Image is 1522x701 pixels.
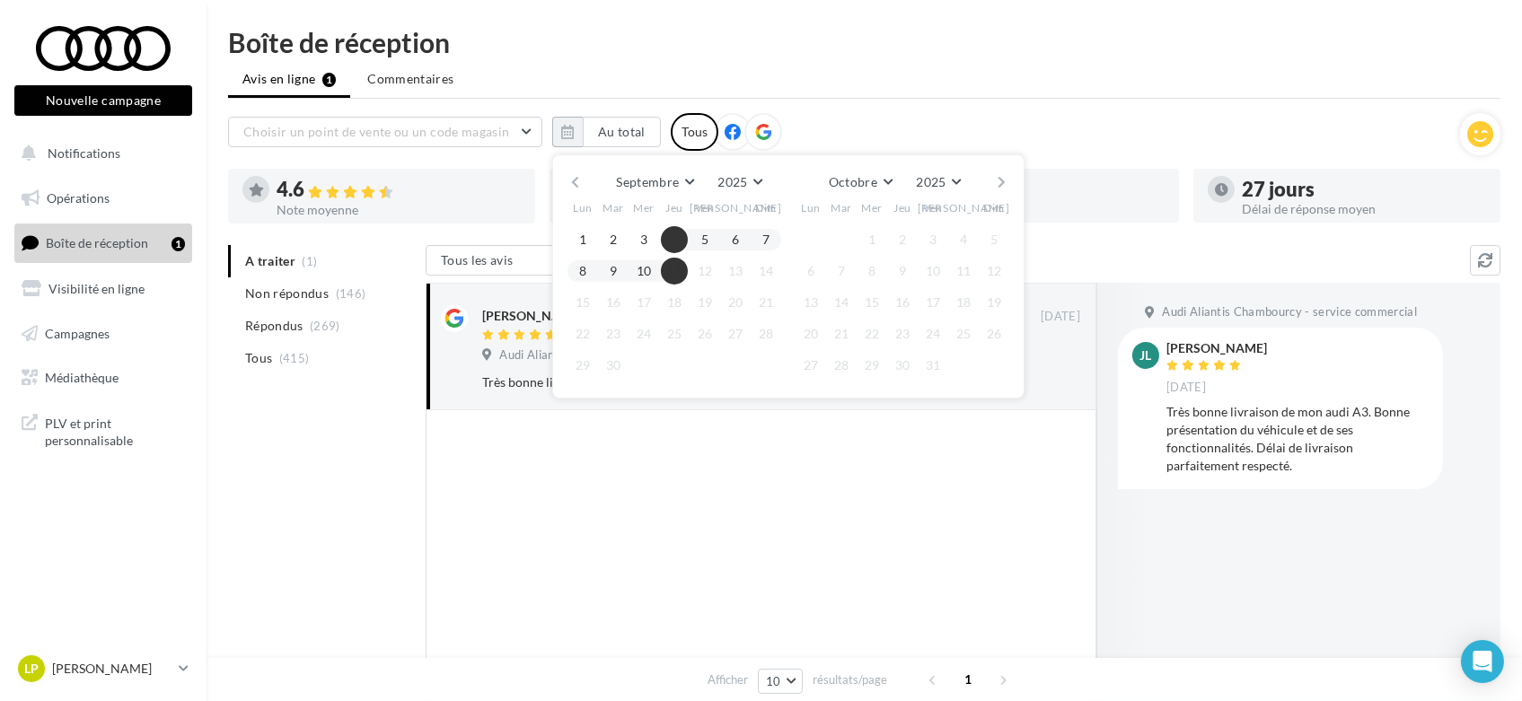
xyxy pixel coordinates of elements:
[245,349,272,367] span: Tous
[630,320,657,347] button: 24
[981,320,1007,347] button: 26
[11,359,196,397] a: Médiathèque
[552,117,661,147] button: Au total
[47,190,110,206] span: Opérations
[11,315,196,353] a: Campagnes
[11,223,196,262] a: Boîte de réception1
[482,307,583,325] div: [PERSON_NAME]
[228,29,1500,56] div: Boîte de réception
[277,180,521,200] div: 4.6
[919,258,946,285] button: 10
[616,174,679,189] span: Septembre
[797,352,824,379] button: 27
[722,258,749,285] button: 13
[858,320,885,347] button: 22
[858,352,885,379] button: 29
[482,373,963,391] div: Très bonne livraison de mon audi A3. Bonne présentation du véhicule et de ses fonctionnalités. Dé...
[14,652,192,686] a: LP [PERSON_NAME]
[831,200,852,215] span: Mar
[603,200,624,215] span: Mar
[630,258,657,285] button: 10
[11,135,189,172] button: Notifications
[277,204,521,216] div: Note moyenne
[889,352,916,379] button: 30
[797,258,824,285] button: 6
[441,252,514,267] span: Tous les avis
[426,245,605,276] button: Tous les avis
[600,289,627,316] button: 16
[950,320,977,347] button: 25
[797,320,824,347] button: 20
[24,660,39,678] span: LP
[661,289,688,316] button: 18
[920,180,1165,199] div: 65 %
[717,174,747,189] span: 2025
[1242,180,1486,199] div: 27 jours
[752,258,779,285] button: 14
[583,117,661,147] button: Au total
[46,235,148,250] span: Boîte de réception
[52,660,172,678] p: [PERSON_NAME]
[950,226,977,253] button: 4
[600,352,627,379] button: 30
[600,226,627,253] button: 2
[499,347,754,364] span: Audi Aliantis Chambourcy - service commercial
[172,237,185,251] div: 1
[858,289,885,316] button: 15
[569,352,596,379] button: 29
[661,320,688,347] button: 25
[919,352,946,379] button: 31
[918,200,1010,215] span: [PERSON_NAME]
[919,226,946,253] button: 3
[1140,346,1152,364] span: Jl
[829,174,877,189] span: Octobre
[228,117,542,147] button: Choisir un point de vente ou un code magasin
[708,671,748,688] span: Afficher
[45,370,119,385] span: Médiathèque
[671,113,718,151] div: Tous
[336,286,366,301] span: (146)
[45,325,110,340] span: Campagnes
[861,200,883,215] span: Mer
[48,281,145,296] span: Visibilité en ligne
[766,674,781,688] span: 10
[916,174,946,189] span: 2025
[630,289,657,316] button: 17
[752,320,779,347] button: 28
[950,258,977,285] button: 11
[1041,309,1080,325] span: [DATE]
[573,200,593,215] span: Lun
[828,352,855,379] button: 28
[858,226,885,253] button: 1
[48,145,120,161] span: Notifications
[758,669,804,694] button: 10
[752,226,779,253] button: 7
[691,258,718,285] button: 12
[954,665,982,694] span: 1
[828,289,855,316] button: 14
[710,170,769,195] button: 2025
[920,203,1165,215] div: Taux de réponse
[630,226,657,253] button: 3
[45,411,185,450] span: PLV et print personnalisable
[889,320,916,347] button: 23
[828,258,855,285] button: 7
[813,671,887,688] span: résultats/page
[919,320,946,347] button: 24
[828,320,855,347] button: 21
[1166,380,1206,396] span: [DATE]
[797,289,824,316] button: 13
[245,285,329,302] span: Non répondus
[690,200,782,215] span: [PERSON_NAME]
[889,258,916,285] button: 9
[600,320,627,347] button: 23
[981,289,1007,316] button: 19
[367,70,453,88] span: Commentaires
[665,200,683,215] span: Jeu
[1162,304,1417,320] span: Audi Aliantis Chambourcy - service commercial
[1242,203,1486,215] div: Délai de réponse moyen
[691,289,718,316] button: 19
[909,170,967,195] button: 2025
[691,320,718,347] button: 26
